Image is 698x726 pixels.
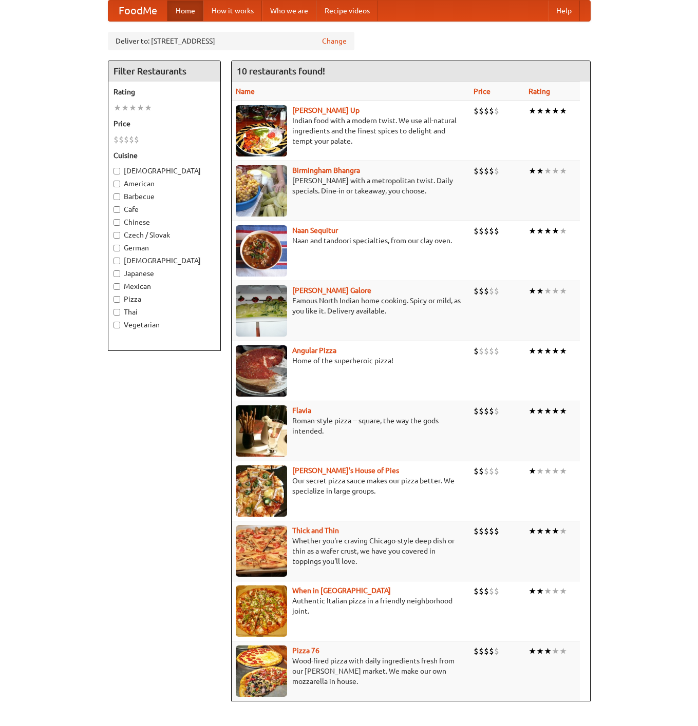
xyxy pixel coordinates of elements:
[114,191,215,202] label: Barbecue
[114,102,121,113] li: ★
[552,105,559,116] li: ★
[114,119,215,129] h5: Price
[292,106,360,114] b: [PERSON_NAME] Up
[474,225,479,237] li: $
[292,526,339,535] a: Thick and Thin
[529,105,536,116] li: ★
[529,225,536,237] li: ★
[292,286,371,295] b: [PERSON_NAME] Galore
[479,585,484,597] li: $
[484,165,489,176] li: $
[552,345,559,357] li: ★
[479,105,484,116] li: $
[114,230,215,240] label: Czech / Slovak
[114,268,215,279] label: Japanese
[552,645,559,657] li: ★
[167,1,203,21] a: Home
[494,405,499,417] li: $
[108,1,167,21] a: FoodMe
[559,525,567,537] li: ★
[479,405,484,417] li: $
[292,406,311,415] a: Flavia
[536,465,544,477] li: ★
[114,243,215,253] label: German
[484,225,489,237] li: $
[236,175,466,196] p: [PERSON_NAME] with a metropolitan twist. Daily specials. Dine-in or takeaway, you choose.
[236,356,466,366] p: Home of the superheroic pizza!
[552,285,559,297] li: ★
[484,345,489,357] li: $
[236,105,287,156] img: curryup.jpg
[292,346,336,355] a: Angular Pizza
[489,165,494,176] li: $
[236,236,466,246] p: Naan and tandoori specialties, from our clay oven.
[114,87,215,97] h5: Rating
[494,165,499,176] li: $
[236,596,466,616] p: Authentic Italian pizza in a friendly neighborhood joint.
[536,285,544,297] li: ★
[474,465,479,477] li: $
[544,345,552,357] li: ★
[544,165,552,176] li: ★
[489,225,494,237] li: $
[559,465,567,477] li: ★
[484,405,489,417] li: $
[114,281,215,291] label: Mexican
[474,105,479,116] li: $
[292,166,360,174] a: Birmingham Bhangra
[484,525,489,537] li: $
[236,525,287,577] img: thick.jpg
[114,181,120,187] input: American
[114,134,119,145] li: $
[121,102,129,113] li: ★
[494,285,499,297] li: $
[529,285,536,297] li: ★
[236,585,287,637] img: wheninrome.jpg
[544,405,552,417] li: ★
[236,225,287,277] img: naansequitur.jpg
[114,320,215,330] label: Vegetarian
[544,225,552,237] li: ★
[559,165,567,176] li: ★
[479,165,484,176] li: $
[484,105,489,116] li: $
[529,87,550,95] a: Rating
[489,465,494,477] li: $
[544,465,552,477] li: ★
[236,405,287,457] img: flavia.jpg
[529,525,536,537] li: ★
[474,645,479,657] li: $
[114,232,120,239] input: Czech / Slovak
[114,150,215,161] h5: Cuisine
[529,465,536,477] li: ★
[137,102,144,113] li: ★
[134,134,139,145] li: $
[144,102,152,113] li: ★
[489,525,494,537] li: $
[559,645,567,657] li: ★
[262,1,316,21] a: Who we are
[536,105,544,116] li: ★
[479,285,484,297] li: $
[108,32,354,50] div: Deliver to: [STREET_ADDRESS]
[114,166,215,176] label: [DEMOGRAPHIC_DATA]
[114,309,120,316] input: Thai
[544,645,552,657] li: ★
[552,225,559,237] li: ★
[529,345,536,357] li: ★
[474,165,479,176] li: $
[494,465,499,477] li: $
[479,645,484,657] li: $
[114,204,215,214] label: Cafe
[559,225,567,237] li: ★
[292,226,338,234] b: Naan Sequitur
[203,1,262,21] a: How it works
[489,105,494,116] li: $
[479,525,484,537] li: $
[559,345,567,357] li: ★
[552,405,559,417] li: ★
[536,645,544,657] li: ★
[484,465,489,477] li: $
